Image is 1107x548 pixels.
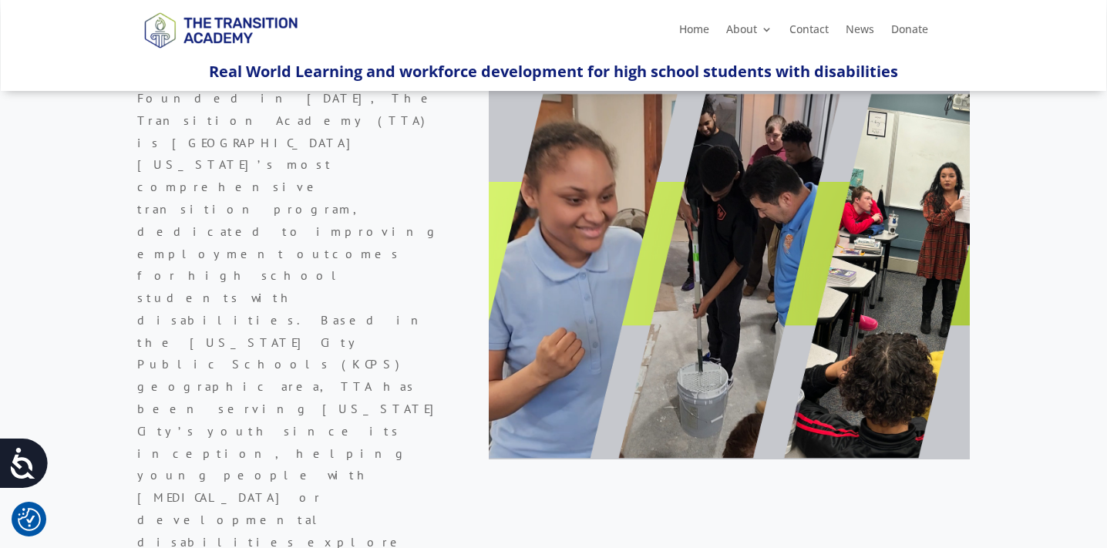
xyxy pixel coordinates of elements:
img: TTA Brand_TTA Primary Logo_Horizontal_Light BG [137,2,304,57]
span: Real World Learning and workforce development for high school students with disabilities [209,61,898,82]
button: Cookie Settings [18,508,41,531]
a: News [846,24,874,41]
img: Revisit consent button [18,508,41,531]
a: Donate [891,24,928,41]
a: Contact [789,24,829,41]
a: Home [679,24,709,41]
a: Logo-Noticias [137,45,304,60]
img: About Page Image [489,86,970,459]
a: About [726,24,772,41]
